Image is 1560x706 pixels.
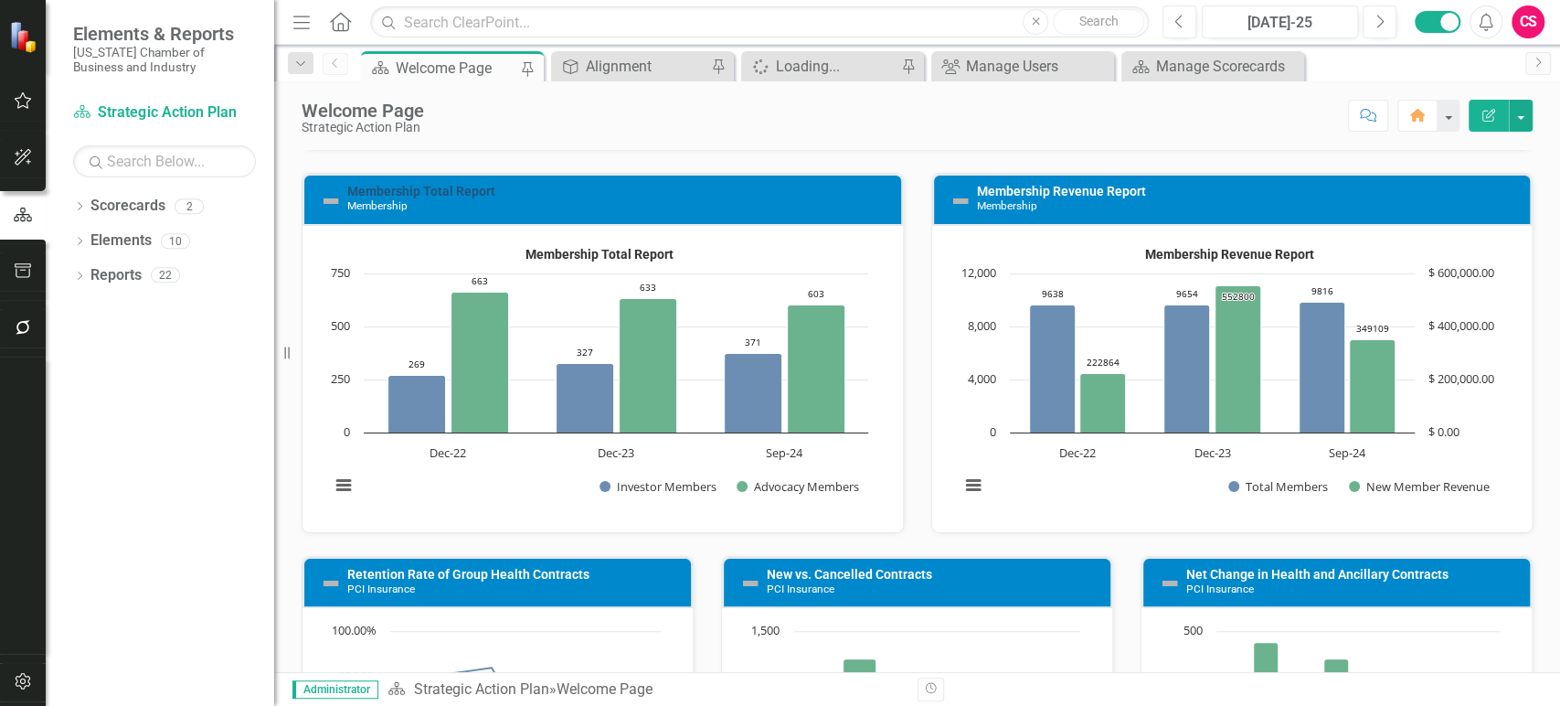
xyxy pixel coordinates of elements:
[525,247,674,262] text: Membership Total Report
[413,680,548,698] a: Strategic Action Plan
[347,184,495,198] a: Membership Total Report
[388,353,782,433] g: Investor Members, bar series 1 of 2 with 3 bars.
[1079,285,1395,433] g: New Member Revenue, bar series 2 of 2 with 3 bars. Y axis, values.
[1254,631,1466,700] g: Net Change in Ancillary Contracts, bar series 2 of 2 with 4 bars.
[1156,55,1300,78] div: Manage Scorecards
[950,240,1507,514] svg: Interactive chart
[321,240,877,514] svg: Interactive chart
[745,336,761,348] text: 371
[1428,264,1494,281] text: $ 600,000.00
[739,572,761,594] img: Not Defined
[331,264,350,281] text: 750
[1186,583,1254,595] small: PCI Insurance
[767,567,932,582] a: New vs. Cancelled Contracts
[620,298,677,433] path: Dec-23, 633. Advocacy Members.
[292,680,378,699] span: Administrator
[370,6,1149,38] input: Search ClearPoint...
[1144,247,1313,262] text: Membership Revenue Report
[331,370,350,387] text: 250
[968,370,996,387] text: 4,000
[950,190,971,212] img: Not Defined
[320,190,342,212] img: Not Defined
[1029,302,1344,433] g: Total Members, bar series 1 of 2 with 3 bars. Y axis, values.
[1299,302,1344,433] path: Sep-24, 9,816. Total Members.
[321,240,885,514] div: Membership Total Report. Highcharts interactive chart.
[556,55,706,78] a: Alignment
[1512,5,1544,38] button: CS
[347,567,589,582] a: Retention Rate of Group Health Contracts
[737,479,860,495] button: Show Advocacy Members
[808,287,824,300] text: 603
[598,444,634,461] text: Dec-23
[977,184,1146,198] a: Membership Revenue Report
[1087,356,1120,369] text: 222864
[556,680,652,698] div: Welcome Page
[990,423,996,440] text: 0
[1176,287,1198,300] text: 9654
[1042,287,1064,300] text: 9638
[396,57,516,80] div: Welcome Page
[175,198,204,214] div: 2
[409,358,425,370] text: 269
[1163,305,1209,433] path: Dec-23, 9,654. Total Members.
[73,145,256,177] input: Search Below...
[725,353,782,433] path: Sep-24, 371. Investor Members.
[1349,339,1395,433] path: Sep-24, 349,109. New Member Revenue.
[388,375,446,433] path: Dec-22, 269. Investor Members.
[746,55,897,78] a: Loading...
[1254,643,1279,687] path: Q4-22, 397. Net Change in Ancillary Contracts.
[977,199,1037,212] small: Membership
[966,55,1109,78] div: Manage Users
[338,668,377,684] text: 95.00%
[640,281,656,294] text: 633
[347,583,415,595] small: PCI Insurance
[767,583,834,595] small: PCI Insurance
[90,265,142,286] a: Reports
[430,444,466,461] text: Dec-22
[451,292,509,433] path: Dec-22, 663. Advocacy Members.
[347,199,408,212] small: Membership
[90,230,152,251] a: Elements
[766,444,803,461] text: Sep-24
[1194,444,1230,461] text: Dec-23
[1186,567,1449,582] a: Net Change in Health and Ancillary Contracts
[1058,444,1095,461] text: Dec-22
[1202,5,1358,38] button: [DATE]-25
[936,55,1109,78] a: Manage Users
[586,55,706,78] div: Alignment
[387,679,903,701] div: »
[1079,373,1125,433] path: Dec-22, 222,864. New Member Revenue.
[950,240,1514,514] div: Membership Revenue Report. Highcharts interactive chart.
[1311,284,1333,297] text: 9816
[1329,444,1366,461] text: Sep-24
[960,473,986,498] button: View chart menu, Membership Revenue Report
[788,305,845,433] path: Sep-24, 603. Advocacy Members.
[1428,370,1494,387] text: $ 200,000.00
[577,346,593,358] text: 327
[1053,9,1144,35] button: Search
[557,363,614,433] path: Dec-23, 327. Investor Members.
[1365,478,1489,495] text: New Member Revenue
[1222,290,1255,303] text: 552800
[332,622,377,638] text: 100.00%
[73,23,256,45] span: Elements & Reports
[754,478,859,495] text: Advocacy Members
[302,101,424,121] div: Welcome Page
[302,121,424,134] div: Strategic Action Plan
[1183,622,1203,638] text: 500
[1246,478,1328,495] text: Total Members
[331,317,350,334] text: 500
[331,473,356,498] button: View chart menu, Membership Total Report
[1215,285,1260,433] path: Dec-23, 552,800. New Member Revenue.
[1356,322,1389,335] text: 349109
[73,45,256,75] small: [US_STATE] Chamber of Business and Industry
[1428,423,1459,440] text: $ 0.00
[751,622,780,638] text: 1,500
[151,268,180,283] div: 22
[617,478,716,495] text: Investor Members
[1159,572,1181,594] img: Not Defined
[9,20,41,52] img: ClearPoint Strategy
[1208,12,1352,34] div: [DATE]-25
[472,274,488,287] text: 663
